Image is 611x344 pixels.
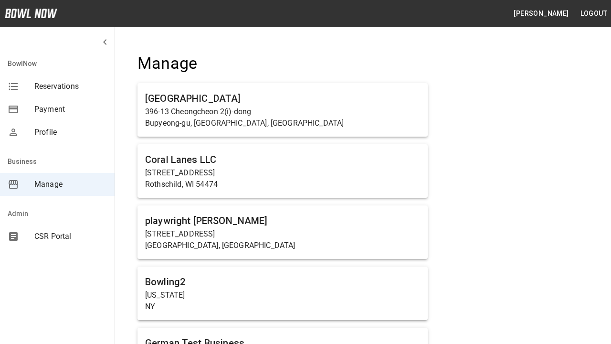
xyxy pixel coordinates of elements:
[34,81,107,92] span: Reservations
[145,290,420,301] p: [US_STATE]
[145,274,420,290] h6: Bowling2
[34,104,107,115] span: Payment
[145,118,420,129] p: Bupyeong-gu, [GEOGRAPHIC_DATA], [GEOGRAPHIC_DATA]
[510,5,572,22] button: [PERSON_NAME]
[145,213,420,228] h6: playwright [PERSON_NAME]
[34,127,107,138] span: Profile
[145,179,420,190] p: Rothschild, WI 54474
[145,152,420,167] h6: Coral Lanes LLC
[145,167,420,179] p: [STREET_ADDRESS]
[34,179,107,190] span: Manage
[5,9,57,18] img: logo
[34,231,107,242] span: CSR Portal
[145,228,420,240] p: [STREET_ADDRESS]
[145,240,420,251] p: [GEOGRAPHIC_DATA], [GEOGRAPHIC_DATA]
[145,91,420,106] h6: [GEOGRAPHIC_DATA]
[145,301,420,312] p: NY
[137,54,428,74] h4: Manage
[577,5,611,22] button: Logout
[145,106,420,118] p: 396-13 Cheongcheon 2(i)-dong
